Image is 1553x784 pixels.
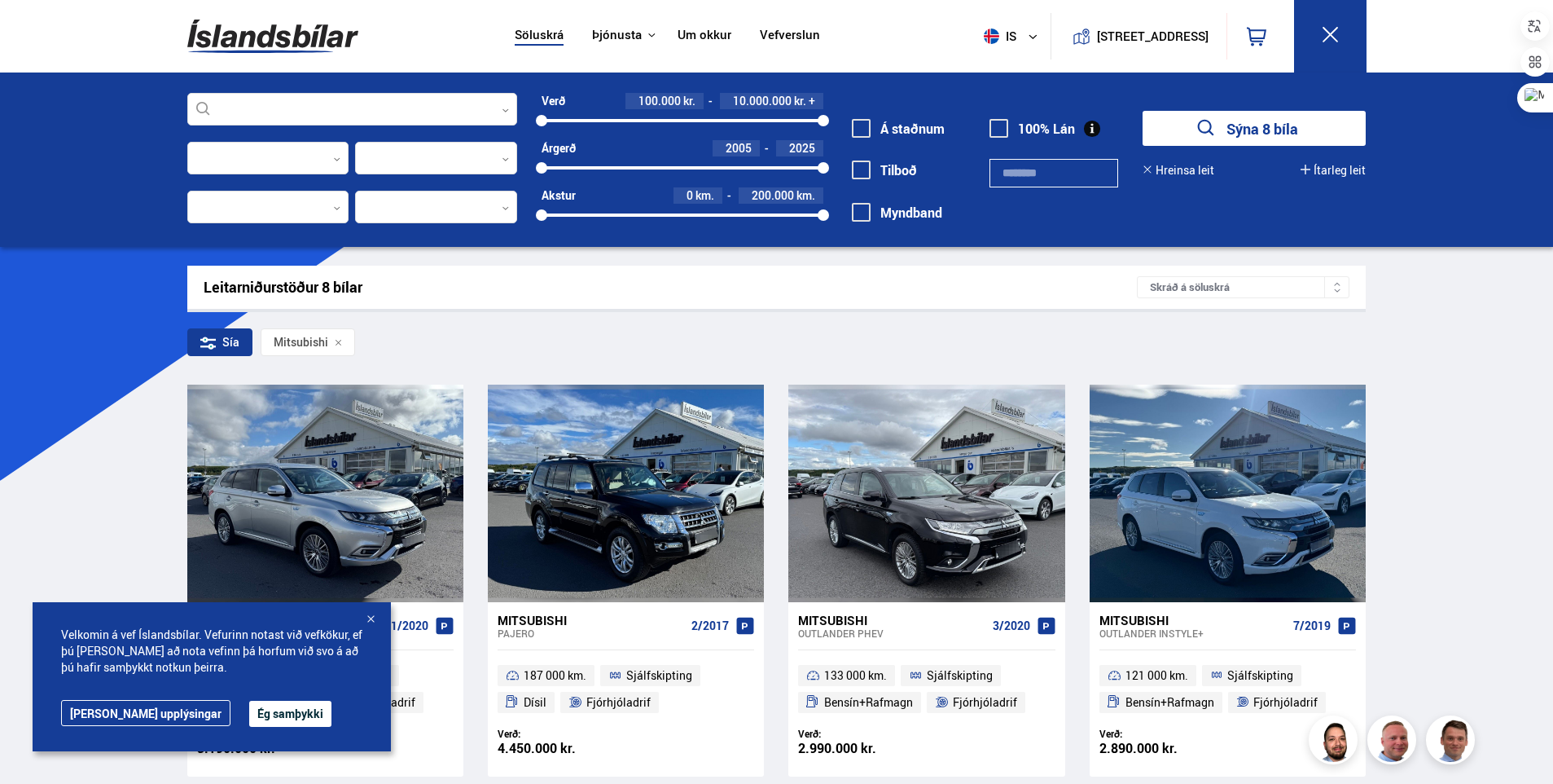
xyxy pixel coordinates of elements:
[498,728,626,740] div: Verð:
[993,619,1030,632] span: 3/2020
[796,189,815,202] span: km.
[274,336,328,349] span: Mitsubishi
[726,140,752,156] span: 2005
[977,12,1051,60] button: is
[1253,693,1318,712] span: Fjórhjóladrif
[695,189,714,202] span: km.
[1099,628,1287,639] div: Outlander INSTYLE+
[524,666,586,685] span: 187 000 km.
[683,95,695,108] span: kr.
[984,29,999,44] img: svg+xml;base64,PHN2ZyB4bWxucz0iaHR0cDovL3d3dy53My5vcmcvMjAwMC9zdmciIHdpZHRoPSI1MTIiIGhlaWdodD0iNT...
[1099,742,1228,755] div: 2.890.000 kr.
[498,742,626,755] div: 4.450.000 kr.
[798,613,985,628] div: Mitsubishi
[989,121,1075,136] label: 100% Lán
[1103,29,1203,43] button: [STREET_ADDRESS]
[592,28,642,43] button: Þjónusta
[760,28,820,45] a: Vefverslun
[1090,602,1366,777] a: Mitsubishi Outlander INSTYLE+ 7/2019 121 000 km. Sjálfskipting Bensín+Rafmagn Fjórhjóladrif Verð:...
[1428,718,1477,767] img: FbJEzSuNWCJXmdc-.webp
[524,693,546,712] span: Dísil
[542,142,576,155] div: Árgerð
[249,701,331,727] button: Ég samþykki
[1099,613,1287,628] div: Mitsubishi
[1137,276,1349,298] div: Skráð á söluskrá
[1227,666,1293,685] span: Sjálfskipting
[798,628,985,639] div: Outlander PHEV
[384,619,428,632] span: 11/2020
[488,602,764,777] a: Mitsubishi PAJERO 2/2017 187 000 km. Sjálfskipting Dísil Fjórhjóladrif Verð: 4.450.000 kr.
[789,140,815,156] span: 2025
[798,742,927,755] div: 2.990.000 kr.
[1099,728,1228,740] div: Verð:
[187,10,358,63] img: G0Ugv5HjCgRt.svg
[586,693,651,712] span: Fjórhjóladrif
[1059,13,1217,59] a: [STREET_ADDRESS]
[1143,111,1366,146] button: Sýna 8 bíla
[498,628,685,639] div: PAJERO
[498,613,685,628] div: Mitsubishi
[953,693,1017,712] span: Fjórhjóladrif
[798,728,927,740] div: Verð:
[794,95,806,108] span: kr.
[638,93,681,108] span: 100.000
[977,29,1018,44] span: is
[61,700,230,726] a: [PERSON_NAME] upplýsingar
[1311,718,1360,767] img: nhp88E3Fdnt1Opn2.png
[852,205,942,220] label: Myndband
[542,189,576,202] div: Akstur
[1143,164,1214,177] button: Hreinsa leit
[752,187,794,203] span: 200.000
[687,187,693,203] span: 0
[61,627,362,676] span: Velkomin á vef Íslandsbílar. Vefurinn notast við vefkökur, ef þú [PERSON_NAME] að nota vefinn þá ...
[809,95,815,108] span: +
[626,666,692,685] span: Sjálfskipting
[733,93,792,108] span: 10.000.000
[1301,164,1366,177] button: Ítarleg leit
[927,666,993,685] span: Sjálfskipting
[788,602,1064,777] a: Mitsubishi Outlander PHEV 3/2020 133 000 km. Sjálfskipting Bensín+Rafmagn Fjórhjóladrif Verð: 2.9...
[824,693,913,712] span: Bensín+Rafmagn
[1293,619,1331,632] span: 7/2019
[824,666,887,685] span: 133 000 km.
[197,742,326,755] div: 3.190.000 kr.
[1125,666,1188,685] span: 121 000 km.
[187,328,252,356] div: Sía
[1370,718,1419,767] img: siFngHWaQ9KaOqBr.png
[691,619,729,632] span: 2/2017
[542,95,565,108] div: Verð
[1125,693,1214,712] span: Bensín+Rafmagn
[852,163,917,178] label: Tilboð
[204,279,1138,296] div: Leitarniðurstöður 8 bílar
[515,28,564,45] a: Söluskrá
[678,28,731,45] a: Um okkur
[852,121,945,136] label: Á staðnum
